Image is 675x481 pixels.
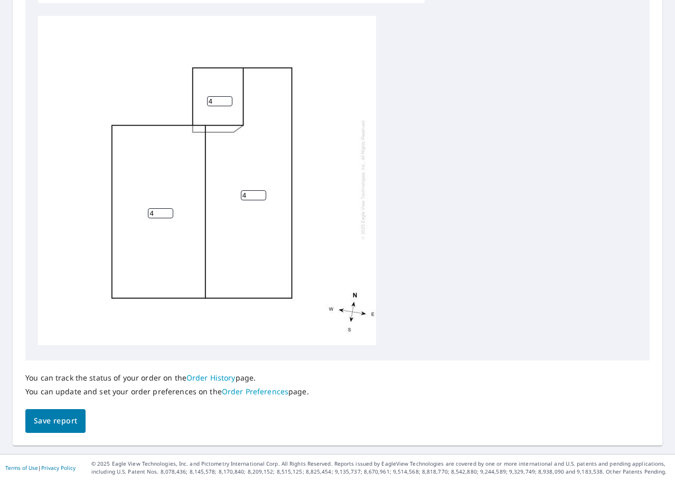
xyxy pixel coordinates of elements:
[25,409,86,433] button: Save report
[5,465,76,471] p: |
[25,387,309,396] p: You can update and set your order preferences on the page.
[34,414,77,428] span: Save report
[91,460,670,476] p: © 2025 Eagle View Technologies, Inc. and Pictometry International Corp. All Rights Reserved. Repo...
[25,373,309,383] p: You can track the status of your order on the page.
[41,464,76,471] a: Privacy Policy
[222,386,288,396] a: Order Preferences
[186,373,236,383] a: Order History
[5,464,38,471] a: Terms of Use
